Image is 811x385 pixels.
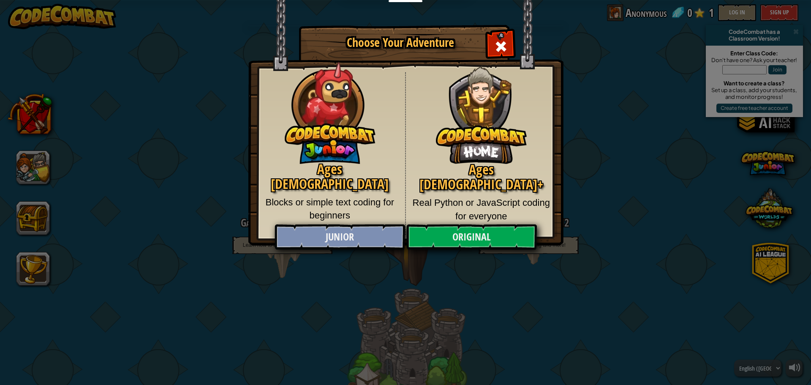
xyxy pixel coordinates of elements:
[487,32,514,59] div: Close modal
[406,224,536,250] a: Original
[436,53,527,164] img: CodeCombat Original hero character
[314,36,487,49] h1: Choose Your Adventure
[412,196,551,223] p: Real Python or JavaScript coding for everyone
[285,56,376,164] img: CodeCombat Junior hero character
[261,196,399,222] p: Blocks or simple text coding for beginners
[412,162,551,192] h2: Ages [DEMOGRAPHIC_DATA]+
[261,162,399,191] h2: Ages [DEMOGRAPHIC_DATA]
[275,224,405,250] a: Junior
